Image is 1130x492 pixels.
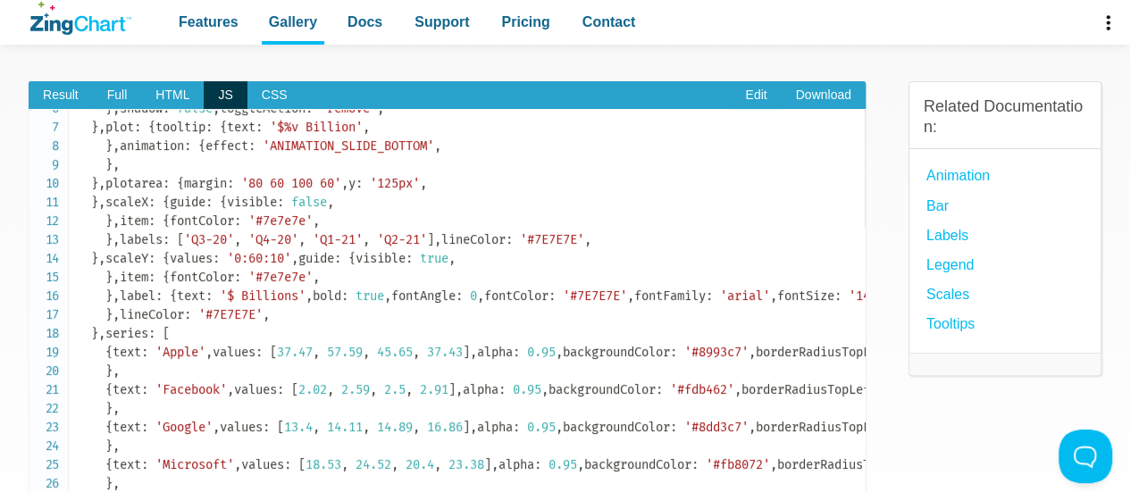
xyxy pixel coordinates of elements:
span: 0.95 [548,457,577,472]
span: 'Google' [155,420,213,435]
span: 'Facebook' [155,382,227,397]
span: : [184,307,191,322]
span: ] [463,345,470,360]
span: : [141,345,148,360]
span: '#8993c7' [684,345,749,360]
span: , [448,251,456,266]
span: { [348,251,356,266]
h3: Related Documentation: [924,96,1086,138]
span: '14px' [849,288,891,304]
span: 'Q1-21' [313,232,363,247]
span: [ [291,382,298,397]
span: : [148,270,155,285]
span: , [113,438,120,454]
a: Bar [926,194,949,218]
span: { [105,345,113,360]
span: true [420,251,448,266]
span: : [205,120,213,135]
span: : [141,457,148,472]
span: 2.5 [384,382,406,397]
span: , [98,120,105,135]
span: , [341,176,348,191]
span: [ [298,457,306,472]
span: , [420,176,427,191]
a: Scales [926,282,969,306]
span: 'Microsoft' [155,457,234,472]
span: : [227,176,234,191]
span: Features [179,10,239,34]
span: , [491,457,498,472]
span: : [670,420,677,435]
span: Gallery [269,10,317,34]
span: : [205,288,213,304]
span: } [105,307,113,322]
span: : [148,251,155,266]
span: : [255,345,263,360]
span: 18.53 [306,457,341,472]
span: 2.59 [341,382,370,397]
span: , [113,213,120,229]
a: Legend [926,253,974,277]
span: : [341,288,348,304]
span: 2.02 [298,382,327,397]
span: } [105,213,113,229]
span: , [113,138,120,154]
span: { [177,176,184,191]
span: , [434,457,441,472]
span: , [113,307,120,322]
span: { [220,195,227,210]
span: , [363,345,370,360]
span: 20.4 [406,457,434,472]
span: : [155,288,163,304]
span: , [263,307,270,322]
span: : [277,195,284,210]
span: Pricing [501,10,549,34]
span: { [163,270,170,285]
span: '#7e7e7e' [248,213,313,229]
span: 14.89 [377,420,413,435]
span: 'Apple' [155,345,205,360]
iframe: Toggle Customer Support [1059,429,1112,483]
span: , [98,326,105,341]
span: : [406,251,413,266]
span: '80 60 100 60' [241,176,341,191]
span: { [105,382,113,397]
span: : [163,176,170,191]
span: 24.52 [356,457,391,472]
span: 'Q3-20' [184,232,234,247]
span: : [234,213,241,229]
span: , [370,382,377,397]
span: , [363,232,370,247]
span: , [113,270,120,285]
span: : [141,420,148,435]
span: , [291,251,298,266]
span: '#7E7E7E' [198,307,263,322]
span: : [148,195,155,210]
span: : [513,420,520,435]
span: , [363,120,370,135]
span: , [234,232,241,247]
span: , [113,401,120,416]
span: : [456,288,463,304]
span: } [105,438,113,454]
a: Labels [926,223,968,247]
a: Animation [926,163,990,188]
span: 'Q4-20' [248,232,298,247]
span: : [205,195,213,210]
span: , [770,288,777,304]
span: : [548,288,556,304]
span: : [334,251,341,266]
span: , [477,288,484,304]
span: : [670,345,677,360]
span: : [356,176,363,191]
span: , [98,176,105,191]
span: 37.43 [427,345,463,360]
span: , [213,420,220,435]
span: 0 [470,288,477,304]
span: , [313,345,320,360]
span: 0.95 [513,382,541,397]
span: [ [177,232,184,247]
span: : [834,288,841,304]
span: : [498,382,506,397]
span: '$%v Billion' [270,120,363,135]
